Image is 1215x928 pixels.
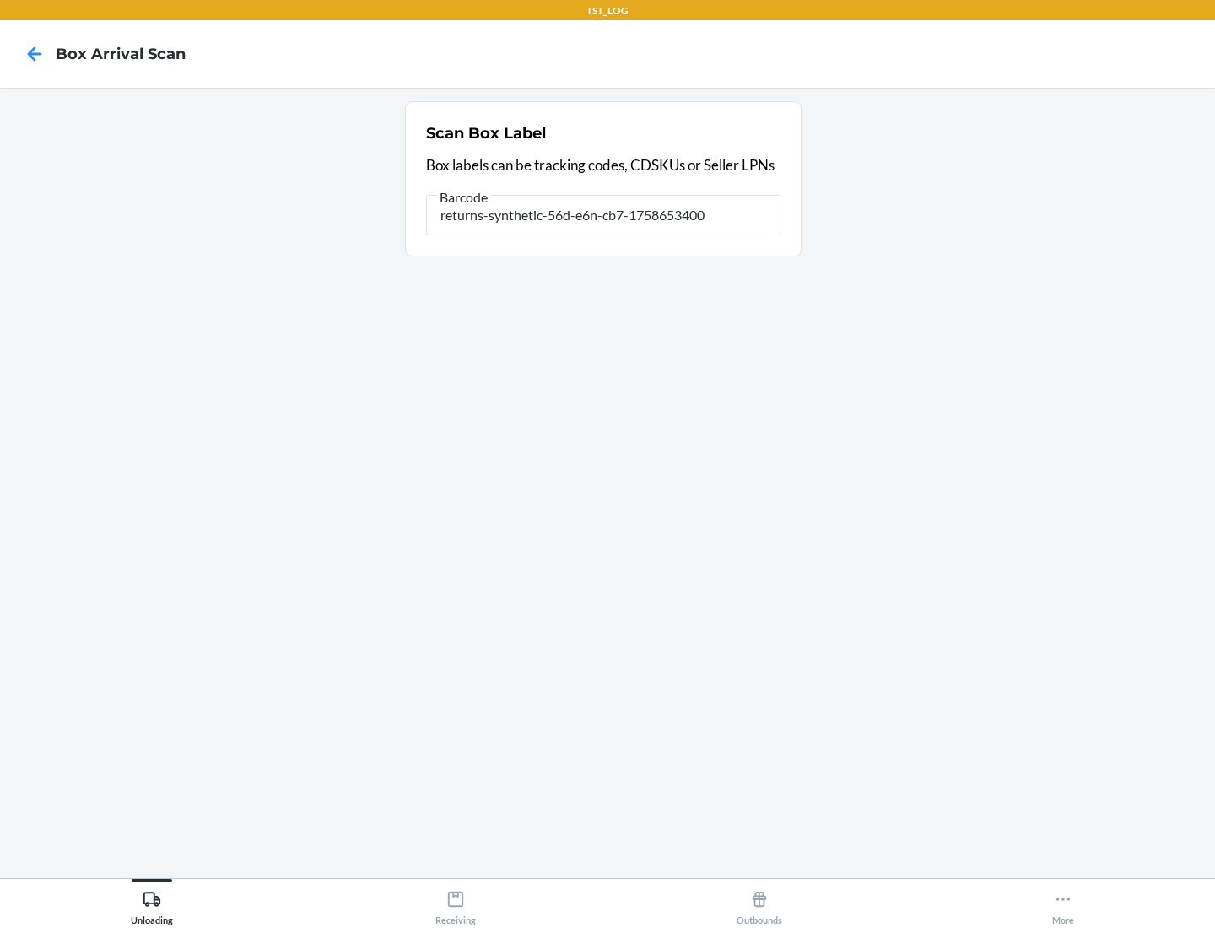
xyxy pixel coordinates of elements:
input: Barcode [426,195,780,235]
h2: Scan Box Label [426,122,546,144]
div: Receiving [435,883,476,925]
button: Receiving [304,879,607,925]
h4: Box Arrival Scan [56,43,186,65]
div: More [1052,883,1074,925]
p: TST_LOG [586,3,629,19]
button: More [911,879,1215,925]
p: Box labels can be tracking codes, CDSKUs or Seller LPNs [426,154,780,176]
span: Barcode [437,189,490,206]
div: Outbounds [737,883,782,925]
button: Outbounds [607,879,911,925]
div: Unloading [131,883,173,925]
